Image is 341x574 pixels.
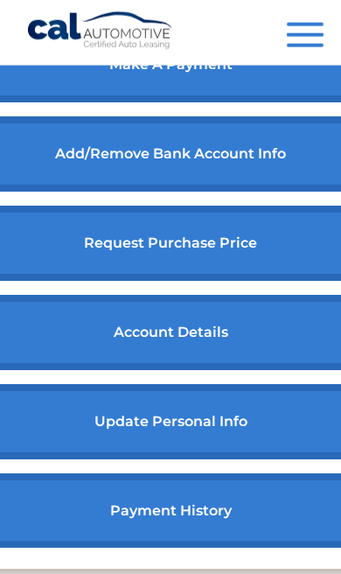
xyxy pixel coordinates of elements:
a: Cal Automotive [26,11,175,55]
button: Menu [287,23,324,52]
